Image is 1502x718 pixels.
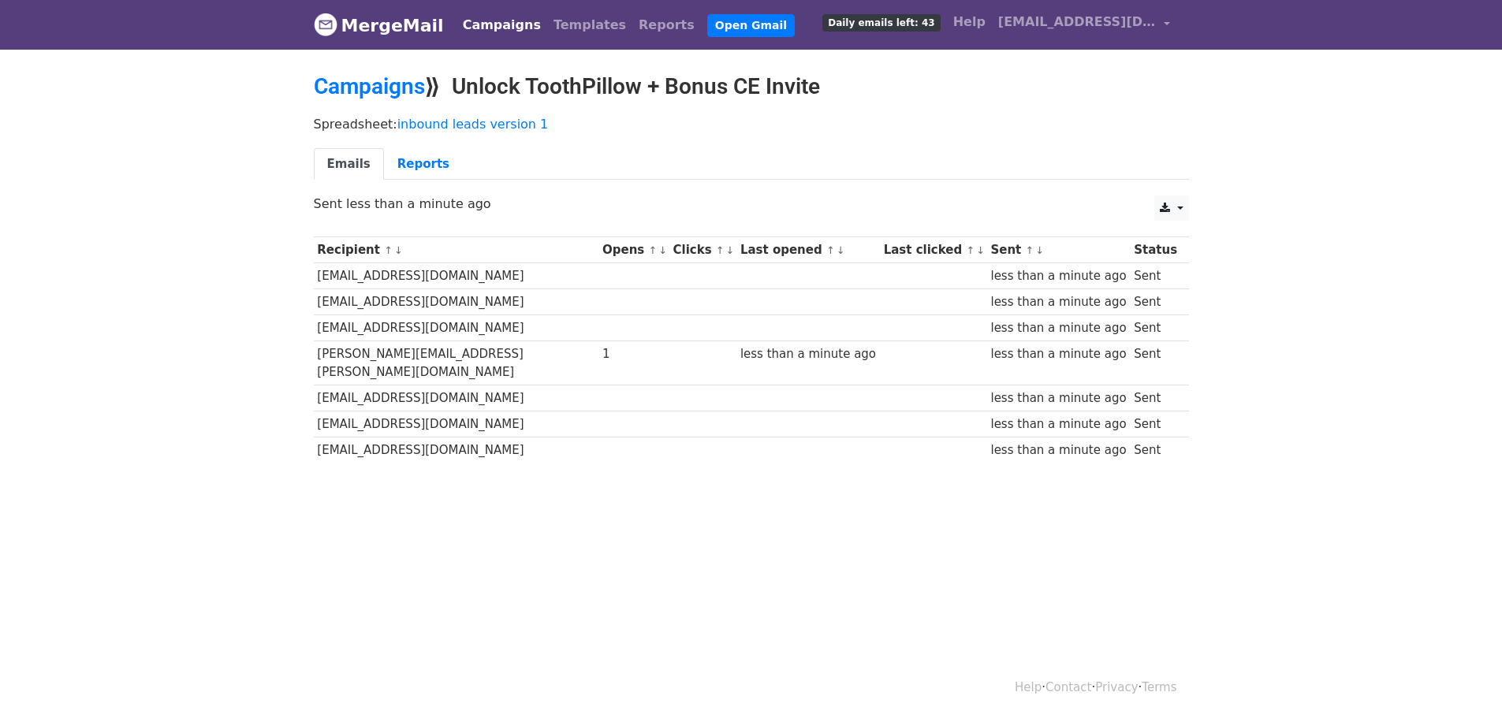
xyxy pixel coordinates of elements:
[648,244,657,256] a: ↑
[837,244,845,256] a: ↓
[314,315,599,341] td: [EMAIL_ADDRESS][DOMAIN_NAME]
[998,13,1156,32] span: [EMAIL_ADDRESS][DOMAIN_NAME]
[314,116,1189,132] p: Spreadsheet:
[1130,341,1180,385] td: Sent
[990,415,1126,433] div: less than a minute ago
[1045,680,1091,694] a: Contact
[990,345,1126,363] div: less than a minute ago
[314,341,599,385] td: [PERSON_NAME][EMAIL_ADDRESS][PERSON_NAME][DOMAIN_NAME]
[384,244,393,256] a: ↑
[314,289,599,315] td: [EMAIL_ADDRESS][DOMAIN_NAME]
[547,9,632,41] a: Templates
[1130,289,1180,315] td: Sent
[1130,315,1180,341] td: Sent
[384,148,463,180] a: Reports
[992,6,1176,43] a: [EMAIL_ADDRESS][DOMAIN_NAME]
[314,237,599,263] th: Recipient
[1130,237,1180,263] th: Status
[457,9,547,41] a: Campaigns
[1130,437,1180,463] td: Sent
[990,319,1126,337] div: less than a minute ago
[669,237,736,263] th: Clicks
[1015,680,1042,694] a: Help
[314,411,599,437] td: [EMAIL_ADDRESS][DOMAIN_NAME]
[314,73,425,99] a: Campaigns
[822,14,940,32] span: Daily emails left: 43
[736,237,880,263] th: Last opened
[314,195,1189,212] p: Sent less than a minute ago
[1026,244,1034,256] a: ↑
[1035,244,1044,256] a: ↓
[1130,263,1180,289] td: Sent
[314,148,384,180] a: Emails
[1142,680,1176,694] a: Terms
[990,267,1126,285] div: less than a minute ago
[726,244,735,256] a: ↓
[826,244,835,256] a: ↑
[880,237,987,263] th: Last clicked
[1130,411,1180,437] td: Sent
[1130,385,1180,411] td: Sent
[716,244,725,256] a: ↑
[314,263,599,289] td: [EMAIL_ADDRESS][DOMAIN_NAME]
[314,73,1189,100] h2: ⟫ Unlock ToothPillow + Bonus CE Invite
[707,14,795,37] a: Open Gmail
[314,9,444,42] a: MergeMail
[602,345,665,363] div: 1
[314,385,599,411] td: [EMAIL_ADDRESS][DOMAIN_NAME]
[314,437,599,463] td: [EMAIL_ADDRESS][DOMAIN_NAME]
[632,9,701,41] a: Reports
[966,244,975,256] a: ↑
[816,6,946,38] a: Daily emails left: 43
[658,244,667,256] a: ↓
[987,237,1131,263] th: Sent
[976,244,985,256] a: ↓
[598,237,669,263] th: Opens
[947,6,992,38] a: Help
[740,345,876,363] div: less than a minute ago
[990,389,1126,407] div: less than a minute ago
[394,244,403,256] a: ↓
[314,13,337,36] img: MergeMail logo
[990,293,1126,311] div: less than a minute ago
[990,441,1126,459] div: less than a minute ago
[397,117,549,132] a: inbound leads version 1
[1095,680,1138,694] a: Privacy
